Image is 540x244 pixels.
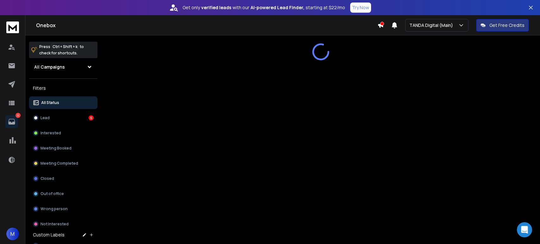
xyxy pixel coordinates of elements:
[6,228,19,240] button: M
[40,115,50,120] p: Lead
[183,4,345,11] p: Get only with our starting at $22/mo
[29,187,97,200] button: Out of office
[29,127,97,139] button: Interested
[350,3,371,13] button: Try Now
[6,21,19,33] img: logo
[476,19,529,32] button: Get Free Credits
[489,22,524,28] p: Get Free Credits
[29,218,97,230] button: Not Interested
[52,43,78,50] span: Ctrl + Shift + k
[29,84,97,93] h3: Filters
[40,176,54,181] p: Closed
[40,146,71,151] p: Meeting Booked
[201,4,231,11] strong: verified leads
[89,115,94,120] div: 6
[29,142,97,155] button: Meeting Booked
[41,100,59,105] p: All Status
[517,222,532,237] div: Open Intercom Messenger
[409,22,456,28] p: TANDA Digital (Main)
[29,157,97,170] button: Meeting Completed
[29,96,97,109] button: All Status
[36,21,377,29] h1: Onebox
[40,191,64,196] p: Out of office
[40,161,78,166] p: Meeting Completed
[29,172,97,185] button: Closed
[251,4,304,11] strong: AI-powered Lead Finder,
[39,44,84,56] p: Press to check for shortcuts.
[29,203,97,215] button: Wrong person
[40,131,61,136] p: Interested
[29,112,97,124] button: Lead6
[16,113,21,118] p: 6
[29,61,97,73] button: All Campaigns
[5,115,18,128] a: 6
[352,4,369,11] p: Try Now
[34,64,65,70] h1: All Campaigns
[40,222,69,227] p: Not Interested
[40,206,68,211] p: Wrong person
[33,232,65,238] h3: Custom Labels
